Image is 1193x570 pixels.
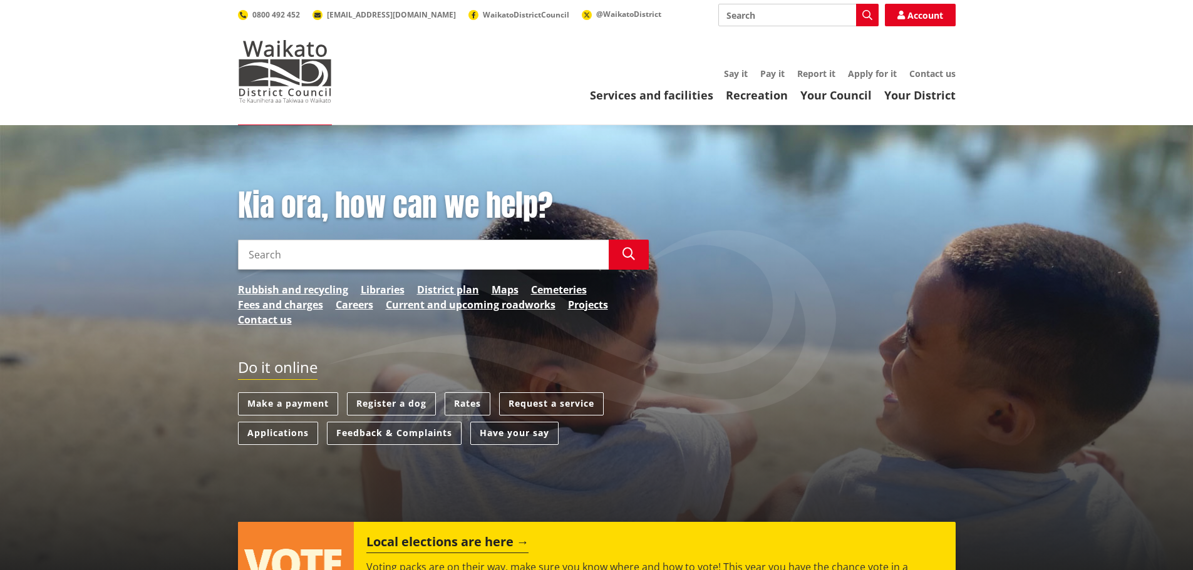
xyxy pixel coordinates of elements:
[797,68,835,79] a: Report it
[568,297,608,312] a: Projects
[336,297,373,312] a: Careers
[386,297,555,312] a: Current and upcoming roadworks
[760,68,785,79] a: Pay it
[492,282,519,297] a: Maps
[582,9,661,19] a: @WaikatoDistrict
[590,88,713,103] a: Services and facilities
[468,9,569,20] a: WaikatoDistrictCouncil
[238,422,318,445] a: Applications
[238,312,292,327] a: Contact us
[327,9,456,20] span: [EMAIL_ADDRESS][DOMAIN_NAME]
[238,9,300,20] a: 0800 492 452
[885,4,956,26] a: Account
[366,534,529,553] h2: Local elections are here
[483,9,569,20] span: WaikatoDistrictCouncil
[238,188,649,224] h1: Kia ora, how can we help?
[252,9,300,20] span: 0800 492 452
[724,68,748,79] a: Say it
[718,4,879,26] input: Search input
[238,297,323,312] a: Fees and charges
[238,359,318,380] h2: Do it online
[596,9,661,19] span: @WaikatoDistrict
[238,40,332,103] img: Waikato District Council - Te Kaunihera aa Takiwaa o Waikato
[884,88,956,103] a: Your District
[726,88,788,103] a: Recreation
[470,422,559,445] a: Have your say
[238,240,609,270] input: Search input
[327,422,462,445] a: Feedback & Complaints
[347,392,436,415] a: Register a dog
[1135,517,1180,562] iframe: Messenger Launcher
[800,88,872,103] a: Your Council
[909,68,956,79] a: Contact us
[531,282,587,297] a: Cemeteries
[848,68,897,79] a: Apply for it
[312,9,456,20] a: [EMAIL_ADDRESS][DOMAIN_NAME]
[361,282,405,297] a: Libraries
[238,282,348,297] a: Rubbish and recycling
[499,392,604,415] a: Request a service
[238,392,338,415] a: Make a payment
[417,282,479,297] a: District plan
[445,392,490,415] a: Rates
